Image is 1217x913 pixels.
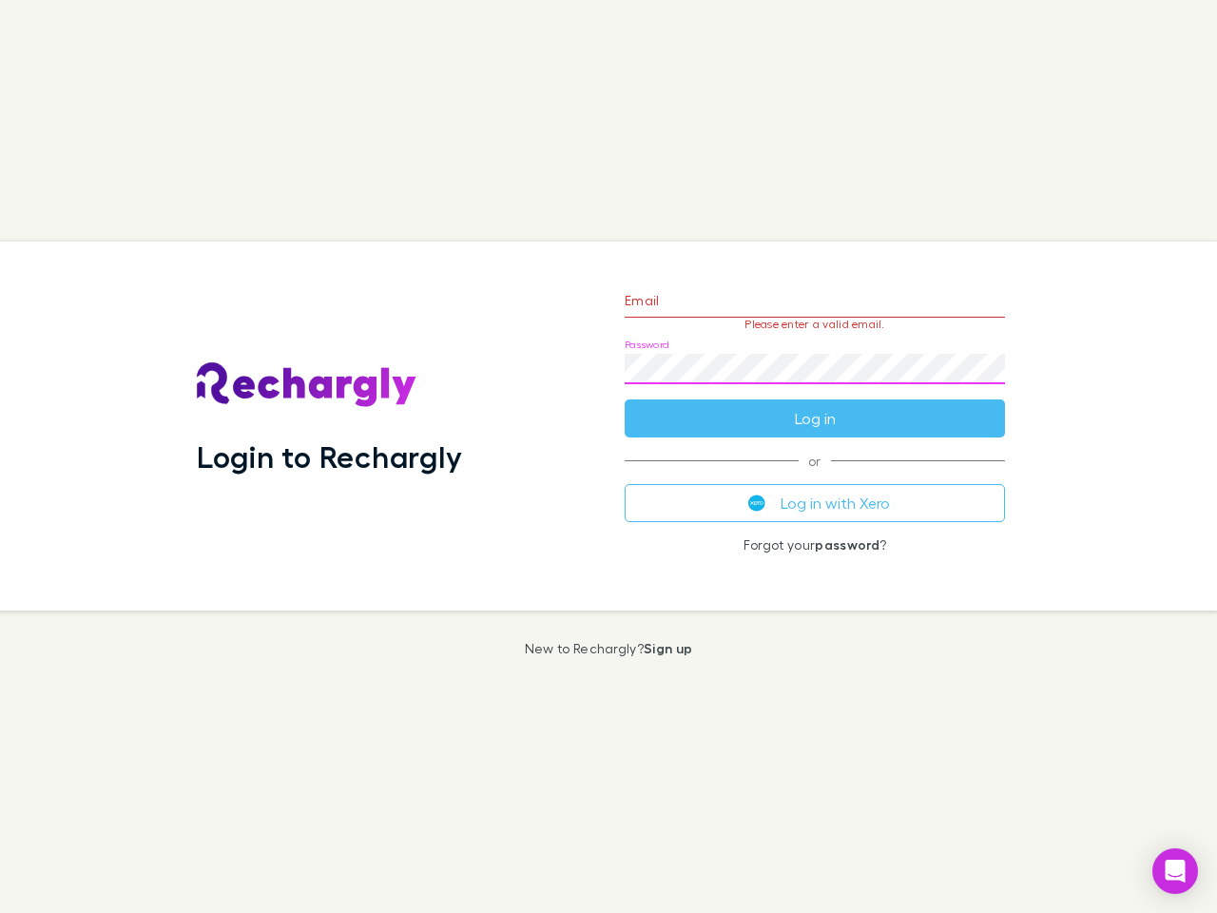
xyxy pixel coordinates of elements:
[625,460,1005,461] span: or
[625,537,1005,553] p: Forgot your ?
[815,536,879,553] a: password
[625,318,1005,331] p: Please enter a valid email.
[625,484,1005,522] button: Log in with Xero
[525,641,693,656] p: New to Rechargly?
[197,362,417,408] img: Rechargly's Logo
[625,399,1005,437] button: Log in
[748,495,765,512] img: Xero's logo
[625,338,669,352] label: Password
[1152,848,1198,894] div: Open Intercom Messenger
[197,438,462,475] h1: Login to Rechargly
[644,640,692,656] a: Sign up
